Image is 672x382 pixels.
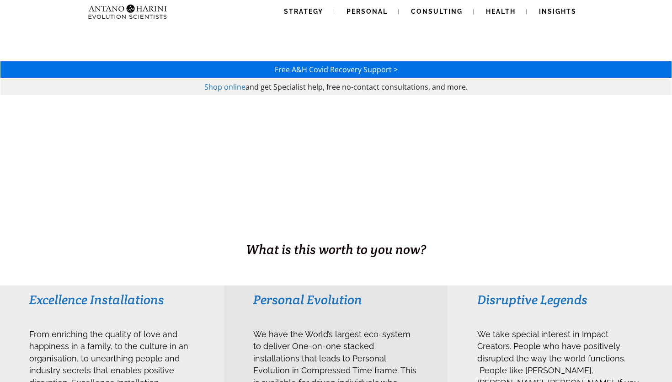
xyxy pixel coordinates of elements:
h3: Personal Evolution [253,291,418,308]
h3: Excellence Installations [29,291,194,308]
h3: Disruptive Legends [477,291,642,308]
a: Shop online [204,82,245,92]
a: Free A&H Covid Recovery Support > [275,65,398,75]
span: What is this worth to you now? [246,241,426,258]
span: and get Specialist help, free no-contact consultations, and more. [245,82,468,92]
h1: BUSINESS. HEALTH. Family. Legacy [1,221,671,240]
